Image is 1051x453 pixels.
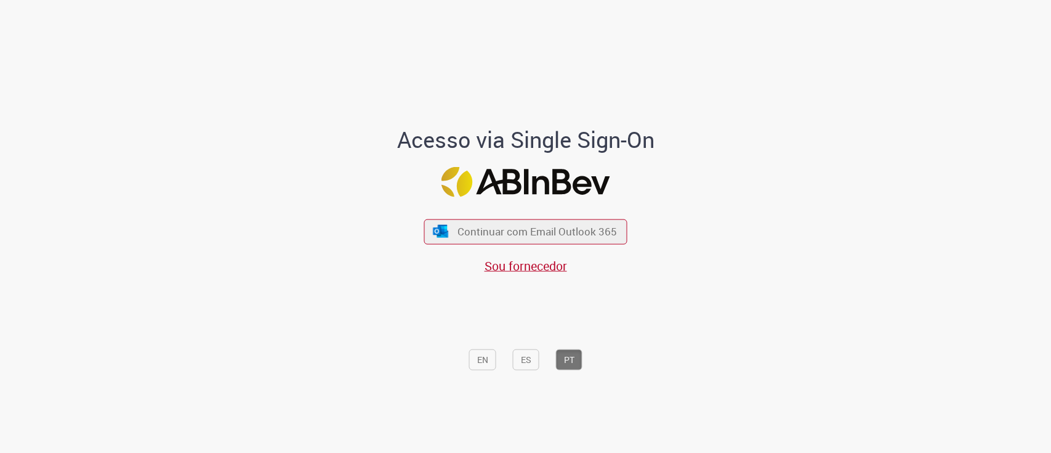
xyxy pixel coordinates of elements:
[457,224,617,239] span: Continuar com Email Outlook 365
[513,349,539,370] button: ES
[441,167,610,197] img: Logo ABInBev
[469,349,496,370] button: EN
[485,258,567,274] a: Sou fornecedor
[432,225,449,238] img: ícone Azure/Microsoft 360
[424,219,627,244] button: ícone Azure/Microsoft 360 Continuar com Email Outlook 365
[556,349,582,370] button: PT
[355,128,696,152] h1: Acesso via Single Sign-On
